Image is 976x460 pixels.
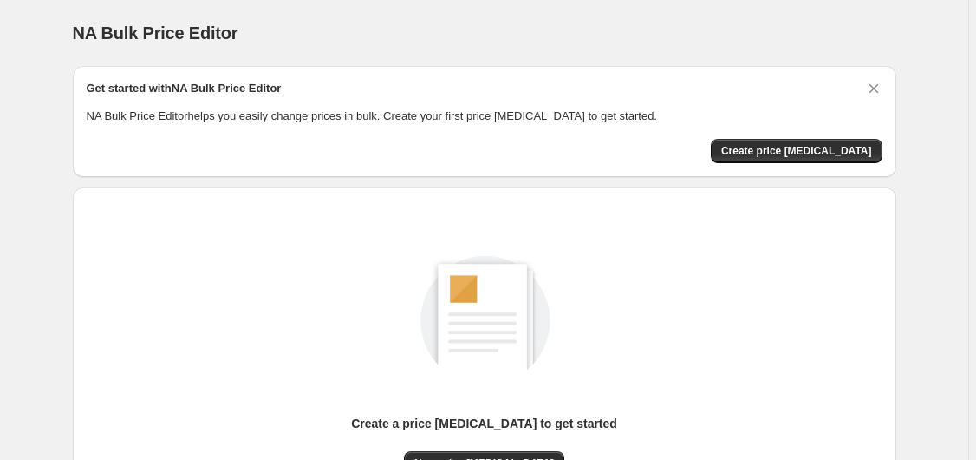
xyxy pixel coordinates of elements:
p: Create a price [MEDICAL_DATA] to get started [351,415,617,432]
span: NA Bulk Price Editor [73,23,238,43]
button: Create price change job [711,139,882,163]
h2: Get started with NA Bulk Price Editor [87,80,282,97]
p: NA Bulk Price Editor helps you easily change prices in bulk. Create your first price [MEDICAL_DAT... [87,108,882,125]
button: Dismiss card [865,80,882,97]
span: Create price [MEDICAL_DATA] [721,144,872,158]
